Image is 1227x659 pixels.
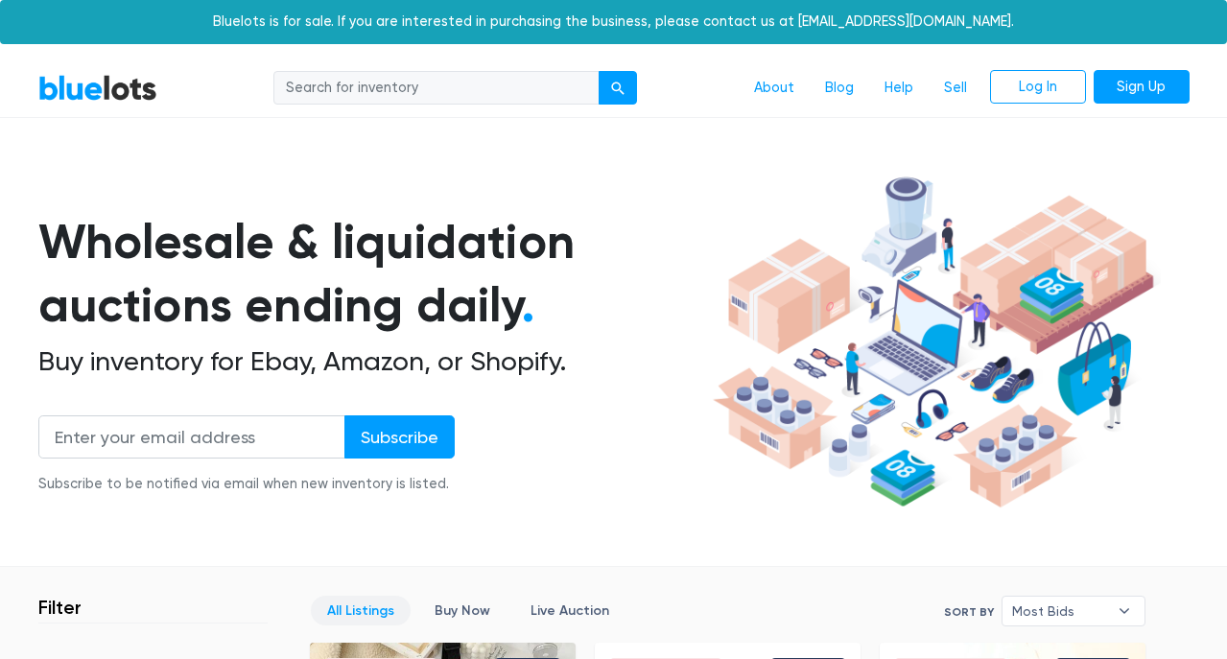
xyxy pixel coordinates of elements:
[1104,597,1144,625] b: ▾
[810,70,869,106] a: Blog
[273,71,600,106] input: Search for inventory
[739,70,810,106] a: About
[990,70,1086,105] a: Log In
[311,596,411,625] a: All Listings
[38,415,345,459] input: Enter your email address
[1094,70,1190,105] a: Sign Up
[344,415,455,459] input: Subscribe
[1012,597,1108,625] span: Most Bids
[38,474,455,495] div: Subscribe to be notified via email when new inventory is listed.
[929,70,982,106] a: Sell
[522,276,534,334] span: .
[38,345,706,378] h2: Buy inventory for Ebay, Amazon, or Shopify.
[706,168,1161,517] img: hero-ee84e7d0318cb26816c560f6b4441b76977f77a177738b4e94f68c95b2b83dbb.png
[418,596,507,625] a: Buy Now
[514,596,625,625] a: Live Auction
[869,70,929,106] a: Help
[38,596,82,619] h3: Filter
[38,210,706,338] h1: Wholesale & liquidation auctions ending daily
[944,603,994,621] label: Sort By
[38,74,157,102] a: BlueLots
